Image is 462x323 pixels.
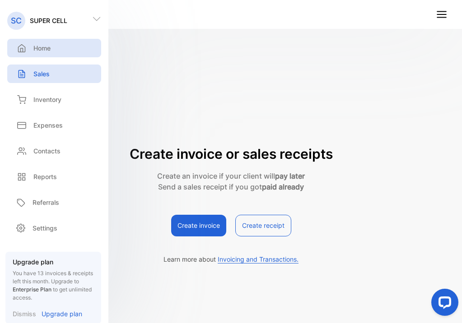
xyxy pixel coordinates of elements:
p: Send a sales receipt if you got [130,181,333,192]
p: Create invoice or sales receipts [130,144,333,164]
p: Learn more about [163,254,299,264]
p: Settings [33,223,57,233]
p: Contacts [33,146,61,156]
span: Upgrade to to get unlimited access. [13,278,92,301]
p: Referrals [33,198,59,207]
p: You have 13 invoices & receipts left this month. [13,269,94,302]
p: Home [33,43,51,53]
p: SUPER CELL [30,16,67,25]
button: Create invoice [171,215,226,236]
p: Create an invoice if your client will [130,171,333,181]
p: Upgrade plan [42,309,82,318]
span: Enterprise Plan [13,286,51,293]
p: Upgrade plan [13,257,94,267]
p: Expenses [33,120,63,130]
strong: paid already [262,182,304,191]
iframe: LiveChat chat widget [424,285,462,323]
p: Sales [33,69,50,78]
p: SC [11,15,22,27]
p: Reports [33,172,57,181]
p: Dismiss [13,309,36,318]
p: Inventory [33,95,61,104]
button: Create receipt [235,215,291,236]
a: Upgrade plan [36,309,82,318]
strong: pay later [275,171,305,180]
span: Invoicing and Transactions. [218,255,299,263]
